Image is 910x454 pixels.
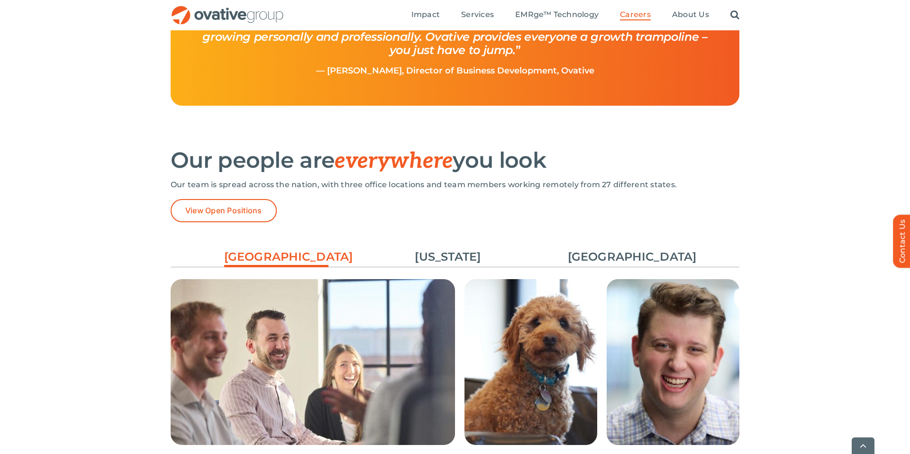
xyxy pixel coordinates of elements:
[171,5,284,14] a: OG_Full_horizontal_RGB
[568,249,672,265] a: [GEOGRAPHIC_DATA]
[672,10,709,19] span: About Us
[171,148,739,173] h2: Our people are you look
[730,10,739,20] a: Search
[620,10,651,19] span: Careers
[607,279,739,445] img: Careers – Minneapolis Grid 3
[461,10,494,20] a: Services
[335,148,453,174] span: everywhere
[171,199,277,222] a: View Open Positions
[461,10,494,19] span: Services
[620,10,651,20] a: Careers
[672,10,709,20] a: About Us
[396,249,500,265] a: [US_STATE]
[193,66,717,76] p: — [PERSON_NAME], Director of Business Development, Ovative
[171,180,739,190] p: Our team is spread across the nation, with three office locations and team members working remote...
[515,10,599,20] a: EMRge™ Technology
[171,244,739,270] ul: Post Filters
[411,10,440,20] a: Impact
[411,10,440,19] span: Impact
[515,10,599,19] span: EMRge™ Technology
[224,249,328,270] a: [GEOGRAPHIC_DATA]
[185,206,262,215] span: View Open Positions
[464,279,597,445] img: Careers – Minneapolis Grid 4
